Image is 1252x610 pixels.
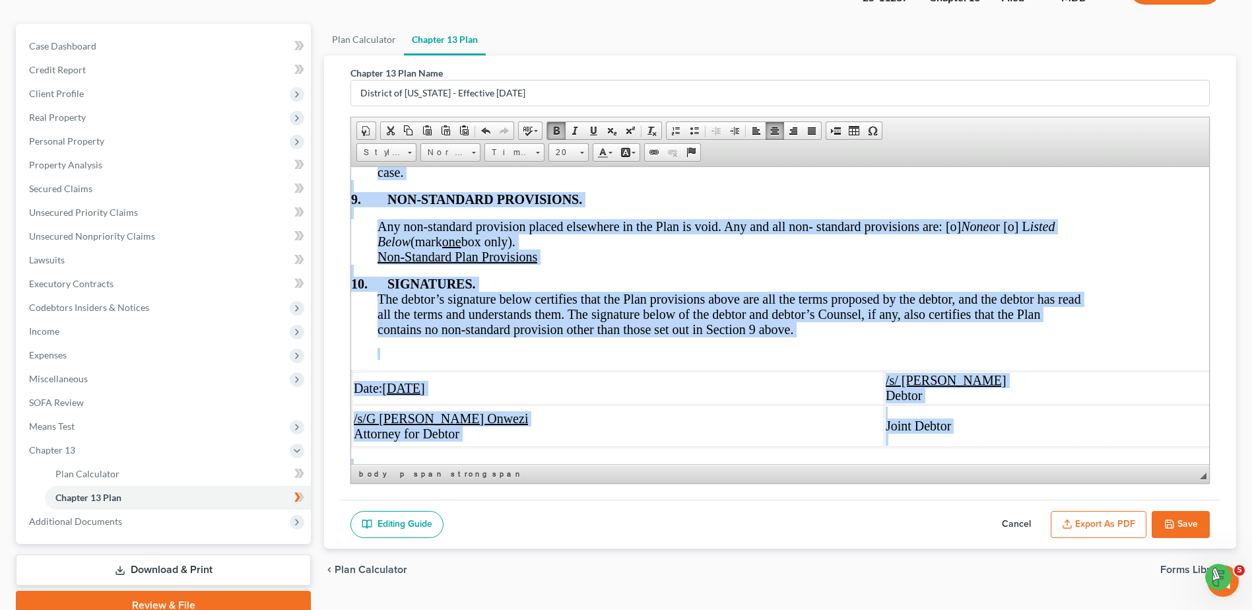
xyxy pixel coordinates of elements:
span: SOFA Review [29,397,84,408]
span: Income [29,325,59,337]
span: Attorney for Debtor [3,244,177,274]
a: Justify [803,122,821,139]
a: Background Color [616,144,640,161]
a: body element [356,467,396,481]
a: Property Analysis [18,153,311,177]
a: Case Dashboard [18,34,311,58]
span: Personal Property [29,135,104,147]
a: Times New Roman [484,143,544,162]
a: Plan Calculator [45,462,311,486]
a: Table [845,122,863,139]
a: Lawsuits [18,248,311,272]
span: Plan Calculator [335,564,407,575]
a: Align Right [784,122,803,139]
span: Debtor [535,206,655,236]
a: Bold [547,122,566,139]
a: SOFA Review [18,391,311,415]
span: Expenses [29,349,67,360]
span: Secured Claims [29,183,92,194]
a: Align Left [747,122,766,139]
a: Italic [566,122,584,139]
label: Chapter 13 Plan Name [350,66,443,80]
span: Unsecured Nonpriority Claims [29,230,155,242]
span: Unsecured Priority Claims [29,207,138,218]
span: Miscellaneous [29,373,88,384]
span: Times New Roman [485,144,531,161]
span: Real Property [29,112,86,123]
span: Additional Documents [29,516,122,527]
a: Styles [356,143,416,162]
button: Cancel [987,511,1045,539]
a: Center [766,122,784,139]
a: Remove Format [643,122,661,139]
span: Means Test [29,421,75,432]
a: span element [490,467,525,481]
i: chevron_left [324,564,335,575]
a: Unlink [663,144,682,161]
a: Decrease Indent [707,122,725,139]
a: Secured Claims [18,177,311,201]
button: Export as PDF [1051,511,1146,539]
a: Underline [584,122,603,139]
a: Subscript [603,122,621,139]
span: Styles [357,144,403,161]
a: Copy [399,122,418,139]
a: Anchor [682,144,700,161]
a: Cut [381,122,399,139]
a: Insert Special Character [863,122,882,139]
span: 5 [1234,565,1245,576]
a: Normal [420,143,480,162]
a: Insert/Remove Bulleted List [685,122,704,139]
span: Codebtors Insiders & Notices [29,302,149,313]
a: Paste from Word [455,122,473,139]
button: chevron_left Plan Calculator [324,564,407,575]
iframe: Rich Text Editor, document-ckeditor [351,167,1209,464]
span: Chapter 13 [29,444,75,456]
a: span element [411,467,447,481]
button: Forms Library chevron_right [1160,564,1236,575]
span: Resize [1200,473,1206,479]
a: Superscript [621,122,640,139]
span: Property Analysis [29,159,102,170]
a: Editing Guide [350,511,444,539]
a: Insert/Remove Numbered List [667,122,685,139]
a: Document Properties [357,122,376,139]
a: Text Color [593,144,616,161]
a: Increase Indent [725,122,744,139]
a: Unsecured Nonpriority Claims [18,224,311,248]
span: Case Dashboard [29,40,96,51]
a: Chapter 13 Plan [404,24,486,55]
u: /s/ [PERSON_NAME] [535,206,655,220]
a: Paste as plain text [436,122,455,139]
a: Unsecured Priority Claims [18,201,311,224]
a: Executory Contracts [18,272,311,296]
a: Paste [418,122,436,139]
a: 20 [548,143,589,162]
span: Normal [421,144,467,161]
a: Redo [495,122,513,139]
span: 20 [549,144,576,161]
span: Lawsuits [29,254,65,265]
span: Credit Report [29,64,86,75]
a: Credit Report [18,58,311,82]
a: Spell Checker [519,122,542,139]
u: /s/G [PERSON_NAME] Onwezi [3,244,177,259]
span: Client Profile [29,88,84,99]
a: strong element [448,467,488,481]
a: p element [397,467,410,481]
button: Save [1152,511,1210,539]
a: Chapter 13 Plan [45,486,311,510]
a: Undo [477,122,495,139]
span: Forms Library [1160,564,1226,575]
a: Insert Page Break for Printing [826,122,845,139]
span: Joint Debtor [535,252,600,266]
